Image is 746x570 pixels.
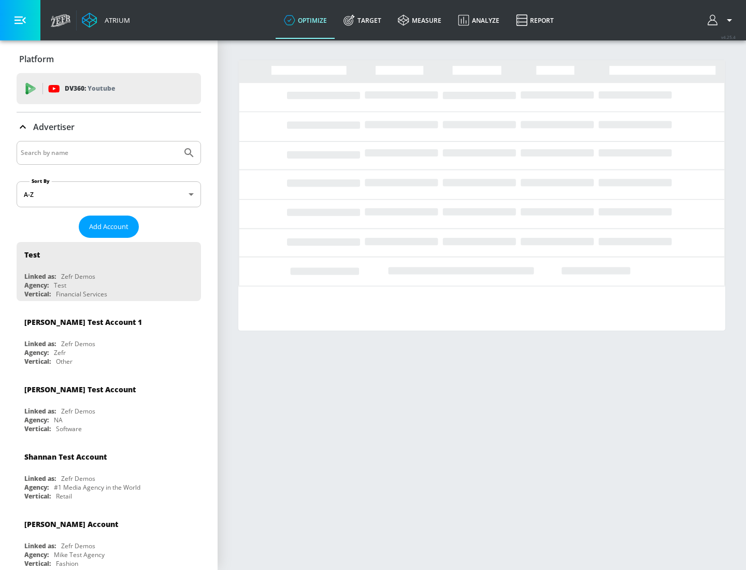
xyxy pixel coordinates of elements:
[24,550,49,559] div: Agency:
[17,112,201,141] div: Advertiser
[56,290,107,298] div: Financial Services
[24,424,51,433] div: Vertical:
[17,377,201,436] div: [PERSON_NAME] Test AccountLinked as:Zefr DemosAgency:NAVertical:Software
[61,541,95,550] div: Zefr Demos
[56,492,72,501] div: Retail
[56,559,78,568] div: Fashion
[17,73,201,104] div: DV360: Youtube
[54,416,63,424] div: NA
[19,53,54,65] p: Platform
[17,242,201,301] div: TestLinked as:Zefr DemosAgency:TestVertical:Financial Services
[82,12,130,28] a: Atrium
[54,483,140,492] div: #1 Media Agency in the World
[89,221,128,233] span: Add Account
[79,216,139,238] button: Add Account
[390,2,450,39] a: measure
[56,424,82,433] div: Software
[101,16,130,25] div: Atrium
[24,250,40,260] div: Test
[65,83,115,94] p: DV360:
[24,452,107,462] div: Shannan Test Account
[17,309,201,368] div: [PERSON_NAME] Test Account 1Linked as:Zefr DemosAgency:ZefrVertical:Other
[450,2,508,39] a: Analyze
[17,181,201,207] div: A-Z
[24,541,56,550] div: Linked as:
[61,474,95,483] div: Zefr Demos
[61,272,95,281] div: Zefr Demos
[24,519,118,529] div: [PERSON_NAME] Account
[335,2,390,39] a: Target
[30,178,52,184] label: Sort By
[276,2,335,39] a: optimize
[56,357,73,366] div: Other
[24,492,51,501] div: Vertical:
[21,146,178,160] input: Search by name
[24,357,51,366] div: Vertical:
[24,407,56,416] div: Linked as:
[24,290,51,298] div: Vertical:
[61,407,95,416] div: Zefr Demos
[24,559,51,568] div: Vertical:
[17,444,201,503] div: Shannan Test AccountLinked as:Zefr DemosAgency:#1 Media Agency in the WorldVertical:Retail
[24,483,49,492] div: Agency:
[54,348,66,357] div: Zefr
[24,317,142,327] div: [PERSON_NAME] Test Account 1
[721,34,736,40] span: v 4.25.4
[24,281,49,290] div: Agency:
[54,550,105,559] div: Mike Test Agency
[24,384,136,394] div: [PERSON_NAME] Test Account
[54,281,66,290] div: Test
[24,474,56,483] div: Linked as:
[24,416,49,424] div: Agency:
[33,121,75,133] p: Advertiser
[24,272,56,281] div: Linked as:
[24,339,56,348] div: Linked as:
[17,45,201,74] div: Platform
[508,2,562,39] a: Report
[61,339,95,348] div: Zefr Demos
[88,83,115,94] p: Youtube
[24,348,49,357] div: Agency:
